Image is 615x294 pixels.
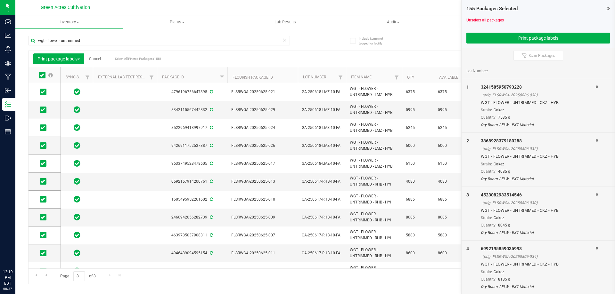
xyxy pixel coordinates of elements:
[74,231,80,240] span: In Sync
[231,15,339,29] a: Lab Results
[406,179,430,185] span: 4080
[494,162,504,166] span: Cakez
[156,107,228,113] div: 8342115567442832
[73,271,85,281] input: 8
[350,86,398,98] span: WGT - FLOWER - UNTRIMMED - LMZ - HYB
[391,72,402,83] a: Filter
[82,72,93,83] a: Filter
[302,196,342,203] span: GA-250617-RHB-10-FA
[438,143,462,149] span: 6000
[439,75,458,80] a: Available
[481,99,595,106] div: WGT - FLOWER - UNTRIMMED - CKZ - HYB
[209,197,213,202] span: Sync from Compliance System
[438,125,462,131] span: 6245
[466,138,469,143] span: 2
[498,169,510,174] span: 4085 g
[74,159,80,168] span: In Sync
[156,268,228,274] div: [CREDIT_CARD_NUMBER]
[74,177,80,186] span: In Sync
[123,15,231,29] a: Plants
[28,36,290,45] input: Search Package ID, Item Name, SKU, Lot or Part Number...
[74,249,80,258] span: In Sync
[98,75,148,79] a: External Lab Test Result
[5,87,11,94] inline-svg: Inbound
[74,87,80,96] span: In Sync
[340,19,447,25] span: Audit
[48,73,53,77] span: Select all records on this page
[350,229,398,241] span: WGT - FLOWER - UNTRIMMED - RHB - HYI
[5,129,11,135] inline-svg: Reports
[481,230,595,235] div: Dry Room / FLW - EXT Material
[5,32,11,39] inline-svg: Analytics
[406,214,430,220] span: 8085
[302,214,342,220] span: GA-250617-RHB-10-FA
[5,60,11,66] inline-svg: Grow
[266,19,305,25] span: Lab Results
[231,214,294,220] span: FLSRWGA-20250625-009
[481,176,595,182] div: Dry Room / FLW - EXT Material
[481,277,496,282] span: Quantity:
[209,215,213,219] span: Sync from Compliance System
[466,192,469,197] span: 3
[209,179,213,184] span: Sync from Compliance System
[494,270,504,274] span: Cakez
[406,143,430,149] span: 6000
[5,46,11,52] inline-svg: Monitoring
[41,271,51,280] a: Go to the previous page
[115,57,147,60] span: Select All Filtered Packages (155)
[6,243,26,262] iframe: Resource center
[217,72,227,83] a: Filter
[406,89,430,95] span: 6375
[66,75,90,79] a: Sync Status
[481,153,595,160] div: WGT - FLOWER - UNTRIMMED - CKZ - HYB
[156,214,228,220] div: 2460942056282739
[156,89,228,95] div: 4796196756647395
[74,105,80,114] span: In Sync
[466,33,610,44] button: Print package labels
[19,242,27,250] iframe: Resource center unread badge
[209,143,213,148] span: Sync from Compliance System
[37,56,80,61] span: Print package labels
[481,270,492,274] span: Strain:
[513,51,563,60] button: Scan Packages
[481,261,595,267] div: WGT - FLOWER - UNTRIMMED - CKZ - HYB
[156,125,228,131] div: 8522969418997917
[529,53,555,58] span: Scan Packages
[481,84,595,91] div: 3241585950793228
[209,233,213,237] span: Sync from Compliance System
[146,72,157,83] a: Filter
[494,108,504,112] span: Cakez
[231,196,294,203] span: FLSRWGA-20250625-010
[466,18,504,22] a: Unselect all packages
[481,122,595,128] div: Dry Room / FLW - EXT Material
[231,89,294,95] span: FLSRWGA-20250625-021
[302,268,342,274] span: GA-250617-RHB-10-FA
[231,107,294,113] span: FLSRWGA-20250625-029
[74,213,80,222] span: In Sync
[302,107,342,113] span: GA-250618-LMZ-10-FA
[89,57,101,61] a: Cancel
[438,179,462,185] span: 4080
[231,179,294,185] span: FLSRWGA-20250625-013
[481,169,496,174] span: Quantity:
[438,161,462,167] span: 6150
[466,84,469,90] span: 1
[156,232,228,238] div: 4639785037908811
[74,266,80,275] span: In Sync
[350,211,398,223] span: WGT - FLOWER - UNTRIMMED - RHB - HYI
[55,271,101,281] span: Page of 8
[350,122,398,134] span: WGT - FLOWER - UNTRIMMED - LMZ - HYB
[481,245,595,252] div: 6992195859035993
[339,15,447,29] a: Audit
[209,161,213,166] span: Sync from Compliance System
[438,107,462,113] span: 5995
[407,75,414,80] a: Qty
[233,75,273,80] a: Flourish Package ID
[74,141,80,150] span: In Sync
[351,75,372,79] a: Item Name
[406,268,430,274] span: 8965
[350,193,398,205] span: WGT - FLOWER - UNTRIMMED - RHB - HYI
[302,125,342,131] span: GA-250618-LMZ-10-FA
[302,161,342,167] span: GA-250618-LMZ-10-FA
[15,15,123,29] a: Inventory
